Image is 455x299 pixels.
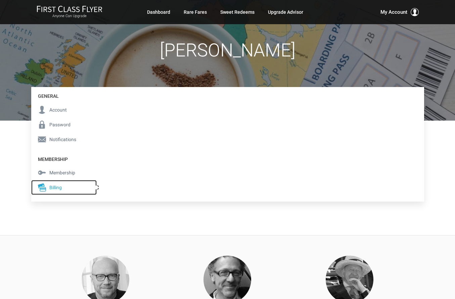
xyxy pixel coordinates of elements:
h4: General [31,87,97,102]
a: First Class FlyerAnyone Can Upgrade [37,5,102,19]
span: Password [49,121,71,128]
a: Notifications [31,132,97,147]
span: Billing [49,184,62,191]
h1: [PERSON_NAME] [31,40,424,60]
small: Anyone Can Upgrade [37,14,102,18]
img: First Class Flyer [37,5,102,12]
a: Membership [31,165,97,180]
button: My Account [380,8,419,16]
a: Upgrade Advisor [268,6,303,18]
span: My Account [380,8,407,16]
span: Account [49,106,67,114]
a: Rare Fares [184,6,207,18]
h4: Membership [31,150,97,165]
a: Password [31,117,97,132]
span: Membership [49,169,75,176]
a: Billing [31,180,97,195]
a: Sweet Redeems [220,6,255,18]
a: Account [31,102,97,117]
a: Dashboard [147,6,170,18]
span: Notifications [49,136,76,143]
